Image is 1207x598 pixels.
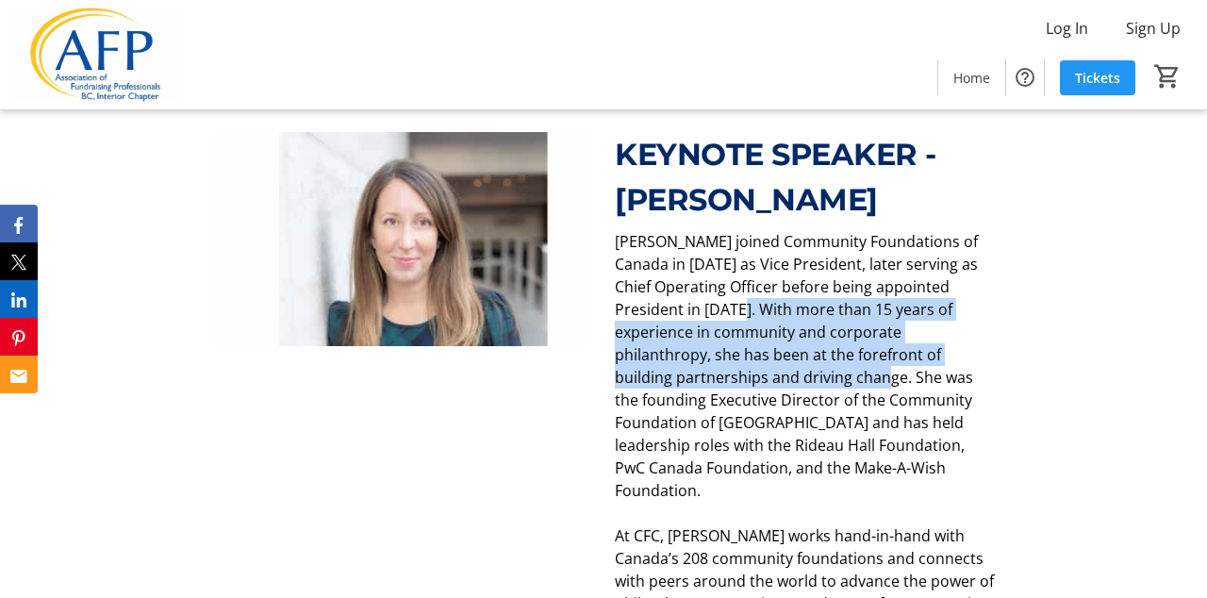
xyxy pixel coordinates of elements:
[1150,59,1184,93] button: Cart
[938,60,1005,95] a: Home
[615,231,978,501] span: [PERSON_NAME] joined Community Foundations of Canada in [DATE] as Vice President, later serving a...
[1006,58,1044,96] button: Help
[1060,60,1135,95] a: Tickets
[1111,13,1196,43] button: Sign Up
[1031,13,1103,43] button: Log In
[1075,68,1120,88] span: Tickets
[11,8,179,102] img: AFP Interior BC's Logo
[212,132,592,346] img: undefined
[1126,17,1181,40] span: Sign Up
[1046,17,1088,40] span: Log In
[953,68,990,88] span: Home
[615,136,936,218] span: KEYNOTE SPEAKER - [PERSON_NAME]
